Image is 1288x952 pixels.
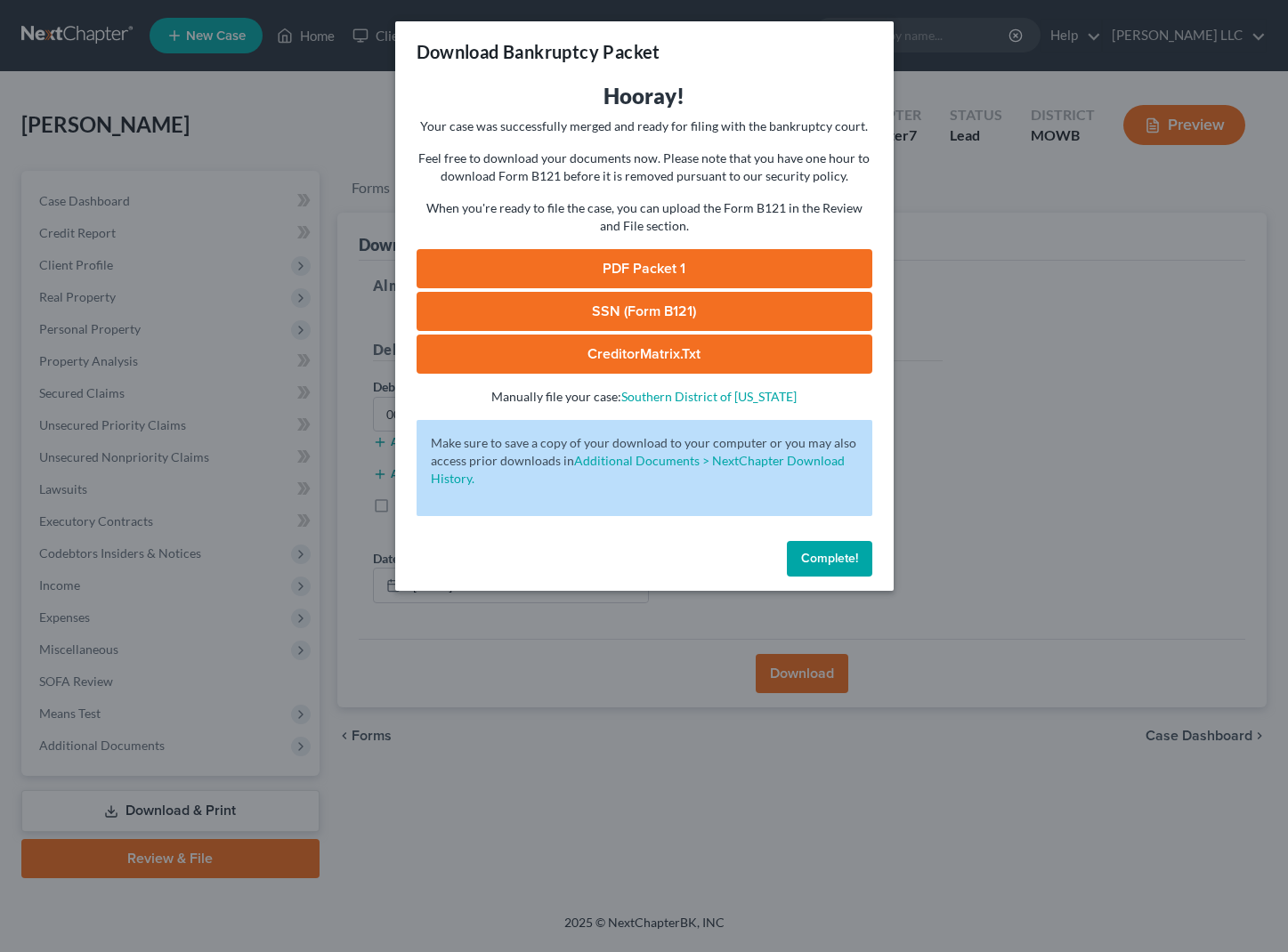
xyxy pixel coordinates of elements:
p: Make sure to save a copy of your download to your computer or you may also access prior downloads in [431,434,858,488]
a: SSN (Form B121) [417,292,872,331]
a: PDF Packet 1 [417,249,872,288]
span: Complete! [801,551,858,566]
p: Feel free to download your documents now. Please note that you have one hour to download Form B12... [417,149,872,185]
p: Your case was successfully merged and ready for filing with the bankruptcy court. [417,117,872,135]
h3: Download Bankruptcy Packet [417,39,660,64]
button: Complete! [787,541,872,577]
h3: Hooray! [417,82,872,110]
a: CreditorMatrix.txt [417,335,872,374]
a: Additional Documents > NextChapter Download History. [431,453,845,486]
a: Southern District of [US_STATE] [621,389,797,404]
p: When you're ready to file the case, you can upload the Form B121 in the Review and File section. [417,199,872,235]
p: Manually file your case: [417,388,872,406]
